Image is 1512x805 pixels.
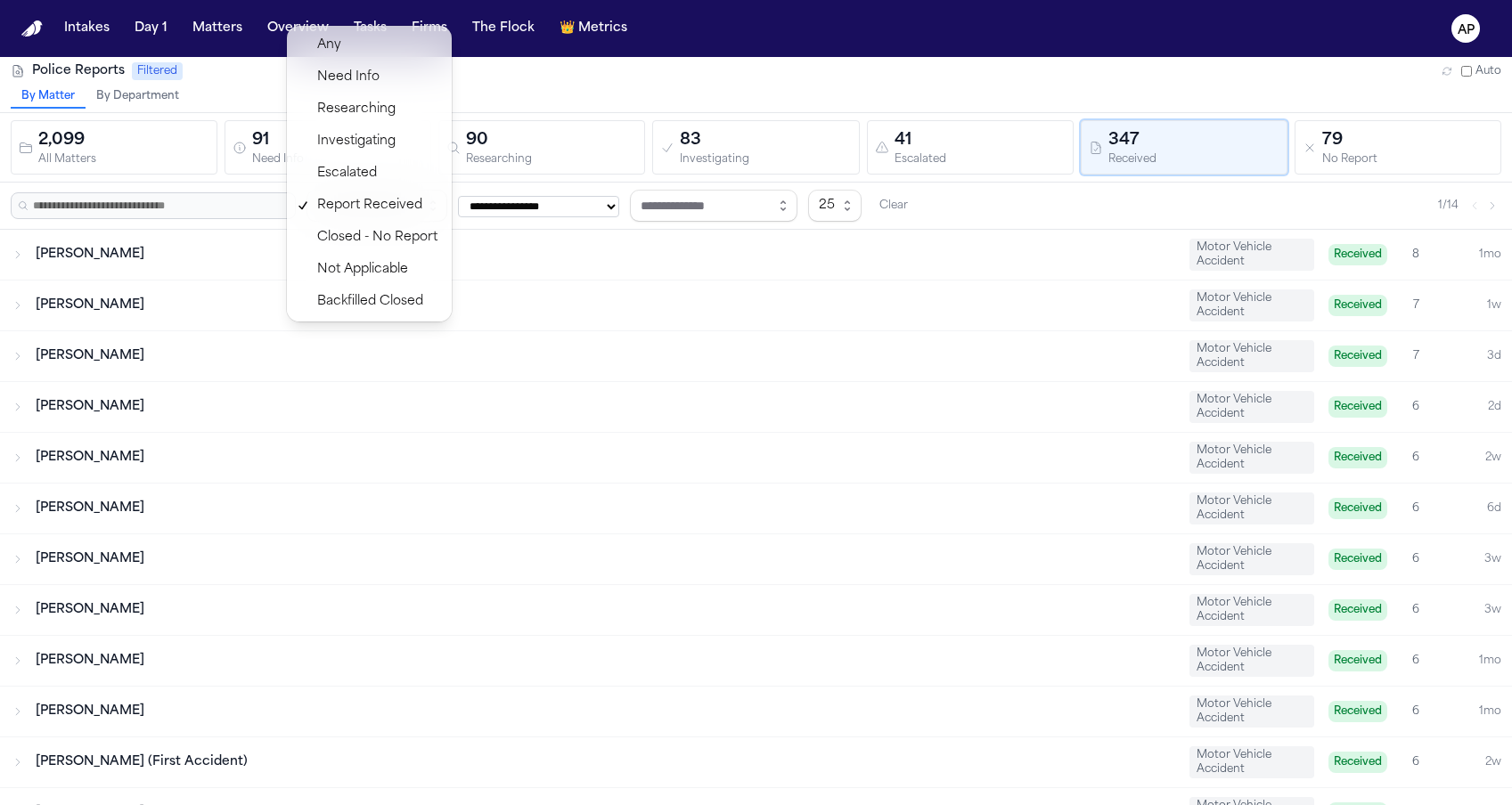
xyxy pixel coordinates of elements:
[317,131,437,152] span: Investigating
[317,195,437,216] span: Report Received
[317,163,437,184] span: Escalated
[317,291,437,313] span: Backfilled Closed
[317,259,437,281] span: Not Applicable
[317,227,437,248] span: Closed - No Report
[287,26,452,321] div: Investigation Status
[317,67,437,88] span: Need Info
[317,35,437,56] span: Any
[317,99,437,120] span: Researching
